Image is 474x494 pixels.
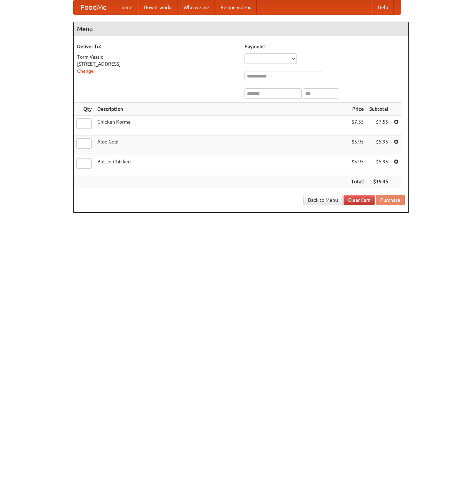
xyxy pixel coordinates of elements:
[367,103,391,116] th: Subtotal
[178,0,215,14] a: Who we are
[348,175,367,188] th: Total:
[77,43,238,50] h5: Deliver To:
[138,0,178,14] a: How it works
[348,135,367,155] td: $5.95
[74,0,114,14] a: FoodMe
[367,116,391,135] td: $7.55
[344,195,375,205] a: Clear Cart
[367,155,391,175] td: $5.95
[77,60,238,67] div: [STREET_ADDRESS]
[95,116,348,135] td: Chicken Korma
[95,135,348,155] td: Aloo Gobi
[376,195,405,205] button: Purchase
[348,116,367,135] td: $7.55
[215,0,257,14] a: Recipe videos
[372,0,394,14] a: Help
[74,22,408,36] h4: Menu
[95,103,348,116] th: Description
[114,0,138,14] a: Home
[303,195,343,205] a: Back to Menu
[348,155,367,175] td: $5.95
[348,103,367,116] th: Price
[244,43,405,50] h5: Payment:
[74,103,95,116] th: Qty
[77,68,94,74] a: Change
[77,53,238,60] div: Torm Vassic
[95,155,348,175] td: Butter Chicken
[367,135,391,155] td: $5.95
[367,175,391,188] th: $19.45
